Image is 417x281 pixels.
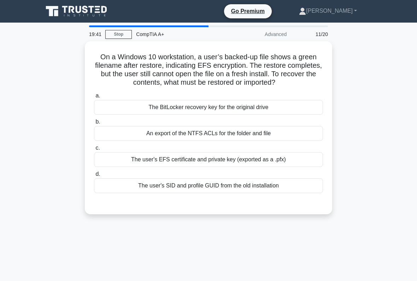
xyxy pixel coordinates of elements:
div: The user's SID and profile GUID from the old installation [94,178,323,193]
a: Stop [105,30,132,39]
h5: On a Windows 10 workstation, a user’s backed-up file shows a green filename after restore, indica... [93,53,324,87]
div: The user's EFS certificate and private key (exported as a .pfx) [94,152,323,167]
div: CompTIA A+ [132,27,229,41]
div: The BitLocker recovery key for the original drive [94,100,323,115]
a: Go Premium [227,7,269,16]
div: Advanced [229,27,291,41]
span: c. [95,145,100,151]
div: 19:41 [85,27,105,41]
span: a. [95,92,100,98]
a: [PERSON_NAME] [282,4,374,18]
div: An export of the NTFS ACLs for the folder and file [94,126,323,141]
span: d. [95,171,100,177]
span: b. [95,119,100,125]
div: 11/20 [291,27,332,41]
